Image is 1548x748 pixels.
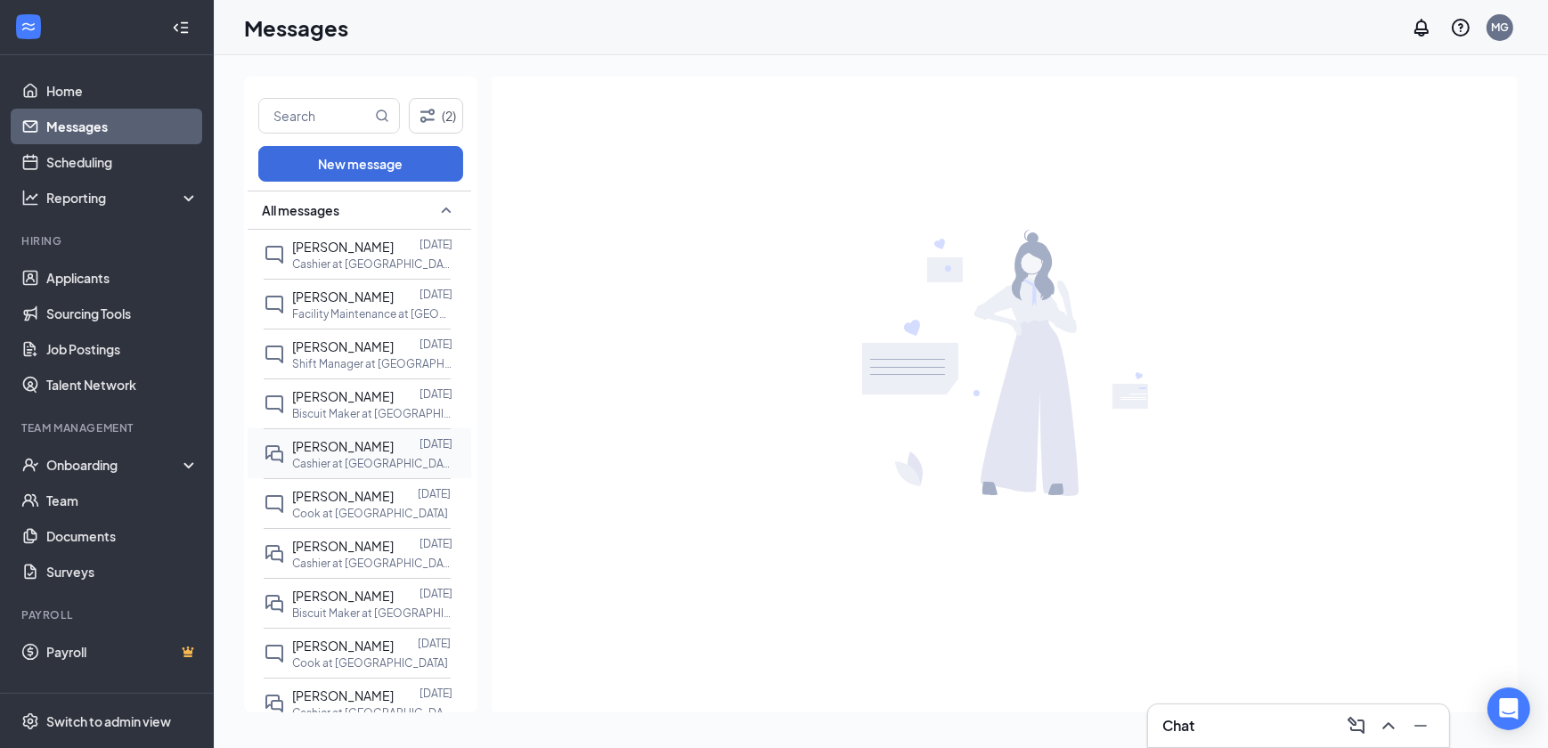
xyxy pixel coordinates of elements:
p: Facility Maintenance at [GEOGRAPHIC_DATA] [292,306,452,321]
h3: Chat [1162,716,1194,736]
svg: ChatInactive [264,344,285,365]
p: [DATE] [420,287,452,302]
svg: ChevronUp [1378,715,1399,736]
p: Cashier at [GEOGRAPHIC_DATA] [292,556,452,571]
a: Team [46,483,199,518]
div: Reporting [46,189,200,207]
p: [DATE] [420,386,452,402]
div: Hiring [21,233,195,248]
svg: ChatInactive [264,643,285,664]
p: [DATE] [420,686,452,701]
p: [DATE] [420,586,452,601]
a: Job Postings [46,331,199,367]
svg: Minimize [1410,715,1431,736]
div: MG [1491,20,1509,35]
svg: ChatInactive [264,244,285,265]
p: Shift Manager at [GEOGRAPHIC_DATA] [292,356,452,371]
a: Documents [46,518,199,554]
span: [PERSON_NAME] [292,488,394,504]
p: Cashier at [GEOGRAPHIC_DATA] [292,705,452,720]
div: Payroll [21,607,195,622]
p: Cook at [GEOGRAPHIC_DATA] [292,506,448,521]
svg: DoubleChat [264,543,285,565]
div: Team Management [21,420,195,435]
a: Sourcing Tools [46,296,199,331]
p: Cashier at [GEOGRAPHIC_DATA] [292,256,452,272]
a: Messages [46,109,199,144]
p: Cook at [GEOGRAPHIC_DATA] [292,655,448,671]
span: All messages [262,201,339,219]
a: Scheduling [46,144,199,180]
button: Minimize [1406,711,1435,740]
svg: Analysis [21,189,39,207]
span: [PERSON_NAME] [292,538,394,554]
a: Applicants [46,260,199,296]
a: Surveys [46,554,199,589]
button: ComposeMessage [1342,711,1371,740]
a: Talent Network [46,367,199,402]
svg: Collapse [172,19,190,37]
span: [PERSON_NAME] [292,338,394,354]
p: Biscuit Maker at [GEOGRAPHIC_DATA] [292,406,452,421]
p: [DATE] [420,436,452,451]
svg: Filter [417,105,438,126]
svg: ComposeMessage [1346,715,1367,736]
span: [PERSON_NAME] [292,289,394,305]
span: [PERSON_NAME] [292,687,394,703]
p: Cashier at [GEOGRAPHIC_DATA] [292,456,452,471]
a: PayrollCrown [46,634,199,670]
svg: ChatInactive [264,294,285,315]
span: [PERSON_NAME] [292,239,394,255]
input: Search [259,99,371,133]
svg: DoubleChat [264,693,285,714]
svg: MagnifyingGlass [375,109,389,123]
svg: DoubleChat [264,593,285,614]
p: [DATE] [418,486,451,501]
a: Home [46,73,199,109]
svg: SmallChevronUp [436,199,457,221]
svg: Settings [21,712,39,730]
svg: DoubleChat [264,443,285,465]
svg: WorkstreamLogo [20,18,37,36]
svg: ChatInactive [264,493,285,515]
div: Open Intercom Messenger [1487,687,1530,730]
div: Switch to admin view [46,712,171,730]
svg: ChatInactive [264,394,285,415]
span: [PERSON_NAME] [292,388,394,404]
p: [DATE] [420,536,452,551]
h1: Messages [244,12,348,43]
div: Onboarding [46,456,183,474]
p: [DATE] [418,636,451,651]
span: [PERSON_NAME] [292,588,394,604]
svg: Notifications [1411,17,1432,38]
svg: QuestionInfo [1450,17,1471,38]
button: ChevronUp [1374,711,1403,740]
button: Filter (2) [409,98,463,134]
p: [DATE] [420,237,452,252]
p: [DATE] [420,337,452,352]
p: Biscuit Maker at [GEOGRAPHIC_DATA] [292,606,452,621]
span: [PERSON_NAME] [292,638,394,654]
button: New message [258,146,463,182]
svg: UserCheck [21,456,39,474]
span: [PERSON_NAME] [292,438,394,454]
